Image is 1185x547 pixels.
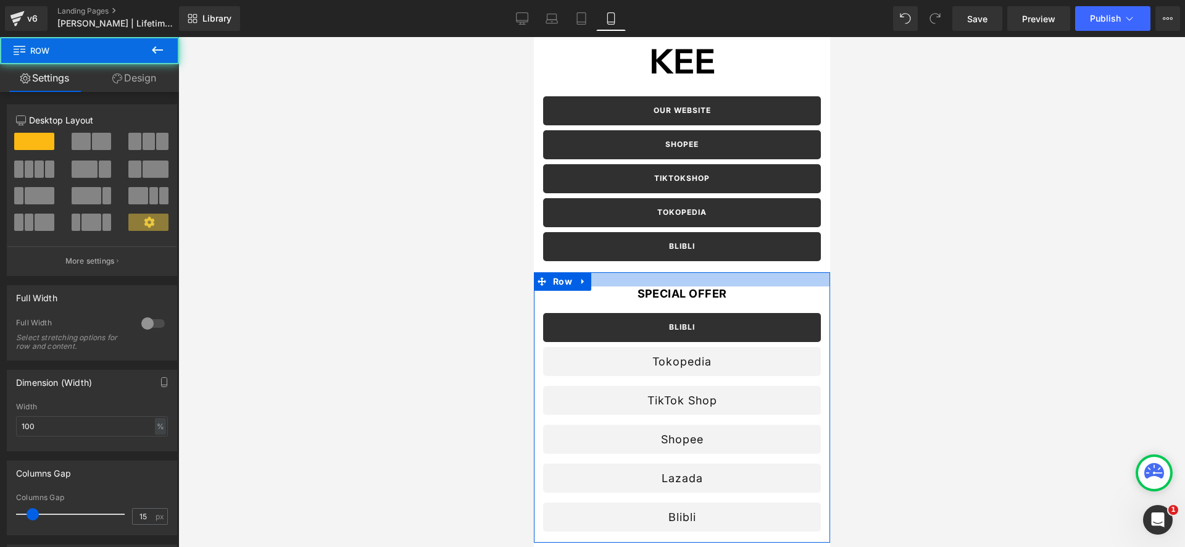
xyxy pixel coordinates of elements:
[156,512,166,520] span: px
[893,6,918,31] button: Undo
[16,333,127,351] div: Select stretching options for row and content.
[1007,6,1070,31] a: Preview
[16,370,92,388] div: Dimension (Width)
[16,493,168,502] div: Columns Gap
[9,59,287,88] a: OUR WEBSITE
[923,6,947,31] button: Redo
[16,461,71,478] div: Columns Gap
[9,127,287,156] a: TIKTOKSHOP
[9,388,287,417] a: Shopee
[9,161,287,190] a: TOKOPEDIA
[9,276,287,305] a: BLIBLI
[9,249,287,264] h1: Special Offer
[9,310,287,339] a: Tokopedia
[202,13,231,24] span: Library
[57,19,176,28] span: [PERSON_NAME] | Lifetime Warranty [PERSON_NAME] Free Shipping | KEE [GEOGRAPHIC_DATA]
[9,466,287,495] a: Blibli
[9,427,287,456] a: Lazada
[507,6,537,31] a: Desktop
[179,6,240,31] a: New Library
[57,6,199,16] a: Landing Pages
[1090,14,1121,23] span: Publish
[9,93,287,122] a: SHOPEE
[155,418,166,435] div: %
[65,256,115,267] p: More settings
[1143,505,1173,535] iframe: Intercom live chat
[25,10,40,27] div: v6
[16,235,41,254] span: Row
[1075,6,1150,31] button: Publish
[12,37,136,64] span: Row
[5,6,48,31] a: v6
[9,349,287,378] a: TikTok Shop
[16,403,168,411] div: Width
[16,416,168,436] input: auto
[967,12,987,25] span: Save
[16,318,129,331] div: Full Width
[7,246,177,275] button: More settings
[16,286,57,303] div: Full Width
[596,6,626,31] a: Mobile
[537,6,567,31] a: Laptop
[16,114,168,127] p: Desktop Layout
[567,6,596,31] a: Tablet
[41,235,57,254] a: Expand / Collapse
[9,195,287,224] a: BLIBLI
[89,64,179,92] a: Design
[1168,505,1178,515] span: 1
[1155,6,1180,31] button: More
[1022,12,1055,25] span: Preview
